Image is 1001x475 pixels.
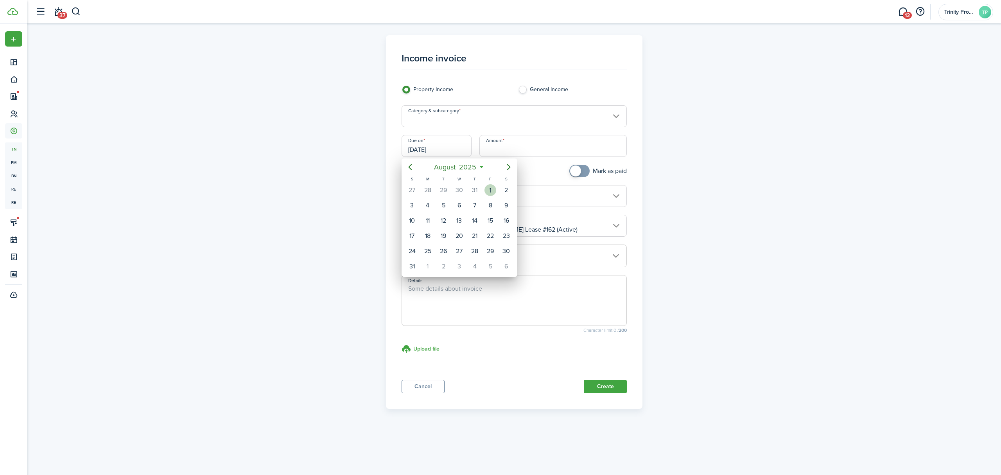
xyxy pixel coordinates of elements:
[500,200,512,211] div: Saturday, August 9, 2025
[404,176,420,182] div: S
[484,184,496,196] div: Friday, August 1, 2025
[499,176,514,182] div: S
[484,230,496,242] div: Friday, August 22, 2025
[484,200,496,211] div: Friday, August 8, 2025
[453,184,465,196] div: Wednesday, July 30, 2025
[500,261,512,272] div: Saturday, September 6, 2025
[406,230,418,242] div: Sunday, August 17, 2025
[469,200,481,211] div: Thursday, August 7, 2025
[484,261,496,272] div: Friday, September 5, 2025
[436,176,451,182] div: T
[406,200,418,211] div: Sunday, August 3, 2025
[422,261,434,272] div: Monday, September 1, 2025
[429,160,481,174] mbsc-button: August2025
[422,184,434,196] div: Monday, July 28, 2025
[451,176,467,182] div: W
[438,261,449,272] div: Tuesday, September 2, 2025
[453,215,465,227] div: Wednesday, August 13, 2025
[438,184,449,196] div: Tuesday, July 29, 2025
[453,261,465,272] div: Wednesday, September 3, 2025
[438,230,449,242] div: Tuesday, August 19, 2025
[438,215,449,227] div: Tuesday, August 12, 2025
[422,215,434,227] div: Monday, August 11, 2025
[467,176,483,182] div: T
[457,160,478,174] span: 2025
[469,261,481,272] div: Thursday, September 4, 2025
[469,230,481,242] div: Thursday, August 21, 2025
[453,245,465,257] div: Wednesday, August 27, 2025
[406,261,418,272] div: Sunday, August 31, 2025
[483,176,498,182] div: F
[469,245,481,257] div: Thursday, August 28, 2025
[501,159,517,175] mbsc-button: Next page
[500,230,512,242] div: Saturday, August 23, 2025
[469,215,481,227] div: Thursday, August 14, 2025
[453,200,465,211] div: Wednesday, August 6, 2025
[420,176,436,182] div: M
[500,184,512,196] div: Saturday, August 2, 2025
[422,200,434,211] div: Monday, August 4, 2025
[469,184,481,196] div: Thursday, July 31, 2025
[432,160,457,174] span: August
[500,245,512,257] div: Saturday, August 30, 2025
[406,215,418,227] div: Sunday, August 10, 2025
[422,245,434,257] div: Monday, August 25, 2025
[484,215,496,227] div: Friday, August 15, 2025
[406,245,418,257] div: Sunday, August 24, 2025
[422,230,434,242] div: Monday, August 18, 2025
[438,245,449,257] div: Tuesday, August 26, 2025
[484,245,496,257] div: Friday, August 29, 2025
[438,200,449,211] div: Tuesday, August 5, 2025
[500,215,512,227] div: Saturday, August 16, 2025
[402,159,418,175] mbsc-button: Previous page
[406,184,418,196] div: Sunday, July 27, 2025
[453,230,465,242] div: Wednesday, August 20, 2025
